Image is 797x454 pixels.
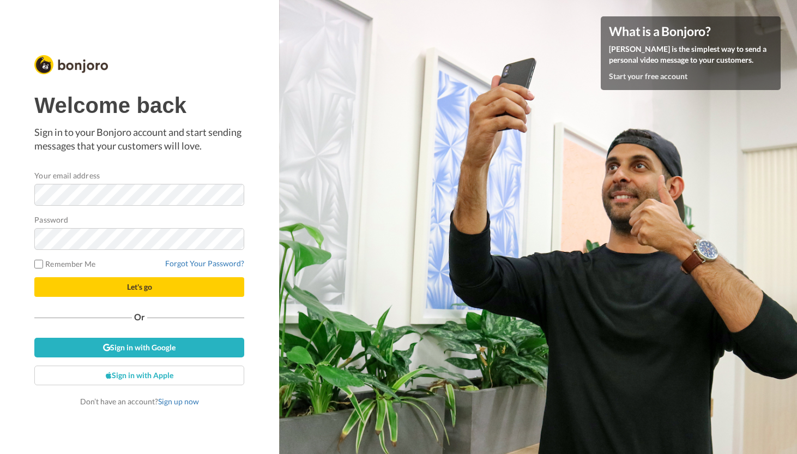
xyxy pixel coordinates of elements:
p: Sign in to your Bonjoro account and start sending messages that your customers will love. [34,126,244,153]
a: Sign up now [158,397,199,406]
button: Let's go [34,277,244,297]
input: Remember Me [34,260,43,268]
a: Sign in with Google [34,338,244,357]
label: Remember Me [34,258,95,270]
p: [PERSON_NAME] is the simplest way to send a personal video message to your customers. [609,44,772,65]
span: Let's go [127,282,152,291]
h1: Welcome back [34,93,244,117]
span: Or [132,313,147,321]
a: Start your free account [609,71,687,81]
span: Don’t have an account? [80,397,199,406]
a: Sign in with Apple [34,366,244,385]
a: Forgot Your Password? [165,259,244,268]
label: Password [34,214,68,225]
label: Your email address [34,170,99,181]
h4: What is a Bonjoro? [609,25,772,38]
